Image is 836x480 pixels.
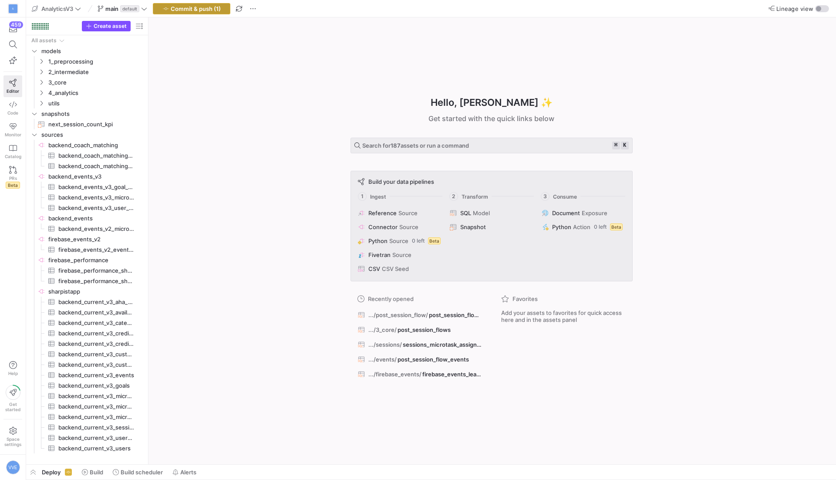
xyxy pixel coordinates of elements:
span: backend_coach_matching_matching_proposals​​​​​​​​​ [58,161,135,171]
button: Create asset [82,21,131,31]
button: Build scheduler [109,465,167,480]
button: 459 [3,21,22,37]
div: Press SPACE to select this row. [30,433,145,443]
span: backend_events_v3_microtaskassignment_events​​​​​​​​​ [58,193,135,203]
div: Press SPACE to select this row. [30,223,145,234]
button: .../sessions/sessions_microtask_assignments [356,339,484,350]
a: backend_current_v3_customer_license_goals​​​​​​​​​ [30,349,145,359]
div: Press SPACE to select this row. [30,297,145,307]
span: sharpistapp​​​​​​​​ [48,287,143,297]
div: Press SPACE to select this row. [30,359,145,370]
div: Get started with the quick links below [351,113,633,124]
div: Press SPACE to select this row. [30,318,145,328]
span: Alerts [180,469,196,476]
span: Source [389,237,408,244]
span: Create asset [94,23,127,29]
span: Fivetran [368,251,391,258]
div: Press SPACE to select this row. [30,88,145,98]
span: backend_current_v3_microtasks​​​​​​​​​ [58,412,135,422]
span: 2_intermediate [48,67,143,77]
div: Press SPACE to select this row. [30,35,145,46]
span: Get started [5,402,20,412]
span: firebase_events_v2​​​​​​​​ [48,234,143,244]
div: Press SPACE to select this row. [30,422,145,433]
button: CSVCSV Seed [356,264,443,274]
span: firebase_events_learner_apps [422,371,482,378]
button: Build [78,465,107,480]
a: backend_coach_matching_matching_proposals_v2​​​​​​​​​ [30,150,145,161]
div: Press SPACE to select this row. [30,401,145,412]
a: backend_current_v3_events​​​​​​​​​ [30,370,145,380]
a: firebase_performance_sharpist_mobile_ANDROID​​​​​​​​​ [30,265,145,276]
button: SQLModel [448,208,535,218]
span: backend_current_v3_user_messages​​​​​​​​​ [58,433,135,443]
a: backend_current_v3_microtasks​​​​​​​​​ [30,412,145,422]
div: Press SPACE to select this row. [30,391,145,401]
a: PRsBeta [3,162,22,192]
span: Beta [428,237,441,244]
a: backend_events_v3_goal_events​​​​​​​​​ [30,182,145,192]
span: SQL [460,210,471,216]
span: backend_events_v3​​​​​​​​ [48,172,143,182]
span: Search for assets or run a command [362,142,469,149]
a: backend_current_v3_microtaskassignments​​​​​​​​​ [30,401,145,412]
span: Snapshot [460,223,486,230]
span: firebase_events_v2_events_all​​​​​​​​​ [58,245,135,255]
span: Build [90,469,103,476]
a: next_session_count_kpi​​​​​​​ [30,119,145,129]
span: backend_current_v3_goals​​​​​​​​​ [58,381,135,391]
span: Lineage view [776,5,813,12]
span: sources [41,130,143,140]
button: ReferenceSource [356,208,443,218]
span: backend_current_v3_availabilities​​​​​​​​​ [58,308,135,318]
div: Press SPACE to select this row. [30,338,145,349]
span: Python [368,237,388,244]
span: Document [552,210,580,216]
a: backend_current_v3_goals​​​​​​​​​ [30,380,145,391]
span: 1_preprocessing [48,57,143,67]
div: S [9,4,17,13]
span: backend_current_v3_microtaskassignments​​​​​​​​​ [58,402,135,412]
a: backend_events​​​​​​​​ [30,213,145,223]
button: Help [3,357,22,380]
button: .../firebase_events/firebase_events_learner_apps [356,368,484,380]
a: backend_events_v3​​​​​​​​ [30,171,145,182]
a: Code [3,97,22,119]
span: Source [398,210,418,216]
span: post_session_flow_sankey [429,311,482,318]
div: Press SPACE to select this row. [30,203,145,213]
strong: 187 [391,142,401,149]
button: .../3_core/post_session_flows [356,324,484,335]
button: Commit & push (1) [153,3,230,14]
kbd: ⌘ [612,142,620,149]
span: sessions_microtask_assignments [403,341,482,348]
button: ConnectorSource [356,222,443,232]
span: next_session_count_kpi​​​​​​​ [48,119,135,129]
span: Code [7,110,18,115]
span: backend_current_v3_events​​​​​​​​​ [58,370,135,380]
span: Exposure [582,210,607,216]
span: backend_current_v3_sessions​​​​​​​​​ [58,423,135,433]
a: backend_current_v3_credit_accounts​​​​​​​​​ [30,328,145,338]
a: backend_current_v3_customers​​​​​​​​​ [30,359,145,370]
span: PRs [9,176,17,181]
a: firebase_performance​​​​​​​​ [30,255,145,265]
div: Press SPACE to select this row. [30,182,145,192]
div: Press SPACE to select this row. [30,307,145,318]
button: .../post_session_flow/post_session_flow_sankey [356,309,484,321]
span: backend_current_v3_users​​​​​​​​​ [58,443,135,453]
span: Space settings [4,436,21,447]
span: backend_current_v3_credit_transactions​​​​​​​​​ [58,339,135,349]
span: utils [48,98,143,108]
span: Source [392,251,411,258]
span: Beta [6,182,20,189]
span: models [41,46,143,56]
div: Press SPACE to select this row. [30,244,145,255]
button: VVE [3,458,22,477]
a: Editor [3,75,22,97]
div: Press SPACE to select this row. [30,129,145,140]
span: Catalog [5,154,21,159]
div: Press SPACE to select this row. [30,276,145,286]
span: Add your assets to favorites for quick access here and in the assets panel [501,309,626,323]
span: firebase_performance​​​​​​​​ [48,255,143,265]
